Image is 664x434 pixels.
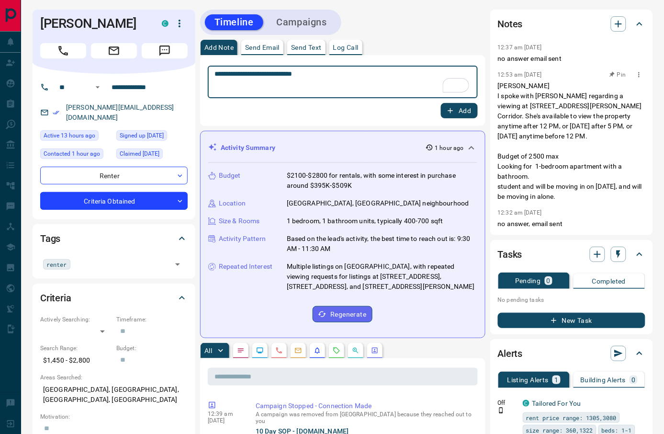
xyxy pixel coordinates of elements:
div: Activity Summary1 hour ago [208,139,477,157]
h1: [PERSON_NAME] [40,16,147,31]
span: Active 13 hours ago [44,131,95,140]
span: renter [46,260,67,269]
p: Budget [219,171,241,181]
p: 12:32 am [DATE] [498,209,542,216]
p: Add Note [204,44,234,51]
svg: Notes [237,347,245,354]
p: 12:37 am [DATE] [498,44,542,51]
svg: Listing Alerts [314,347,321,354]
button: Add [441,103,477,118]
p: Budget: [116,344,188,353]
p: 12:39 am [208,411,241,417]
p: A campaign was removed from [GEOGRAPHIC_DATA] because they reached out to you [256,411,474,424]
p: Multiple listings on [GEOGRAPHIC_DATA], with repeated viewing requests for listings at [STREET_AD... [287,262,477,292]
div: Tue Oct 14 2025 [40,130,112,144]
svg: Lead Browsing Activity [256,347,264,354]
span: rent price range: 1305,3080 [526,413,617,423]
span: Email [91,43,137,58]
p: 1 bedroom, 1 bathroom units, typically 400-700 sqft [287,216,443,226]
div: condos.ca [162,20,169,27]
span: Call [40,43,86,58]
div: Tasks [498,243,645,266]
div: Alerts [498,342,645,365]
button: Pin [604,70,632,79]
div: Tags [40,227,188,250]
p: Completed [592,278,626,285]
p: Repeated Interest [219,262,272,272]
p: $1,450 - $2,800 [40,353,112,368]
p: 12:53 am [DATE] [498,71,542,78]
button: Open [171,258,184,271]
div: Notes [498,12,645,35]
svg: Emails [294,347,302,354]
p: Pending [515,277,541,284]
p: Send Text [291,44,322,51]
a: Tailored For You [532,400,581,407]
p: 1 [554,377,558,383]
p: Log Call [333,44,359,51]
svg: Calls [275,347,283,354]
p: no answer email sent [498,54,645,64]
h2: Criteria [40,290,71,306]
p: No pending tasks [498,293,645,307]
p: [PERSON_NAME] I spoke with [PERSON_NAME] regarding a viewing at [STREET_ADDRESS][PERSON_NAME] Cor... [498,81,645,202]
p: Activity Pattern [219,234,266,244]
h2: Alerts [498,346,523,361]
h2: Tasks [498,247,522,262]
p: All [204,347,212,354]
div: Thu Sep 18 2025 [116,130,188,144]
svg: Push Notification Only [498,407,505,414]
div: condos.ca [523,400,529,407]
span: Signed up [DATE] [120,131,164,140]
svg: Email Verified [53,109,59,116]
p: Campaign Stopped - Connection Made [256,401,474,411]
p: Off [498,399,517,407]
h2: Notes [498,16,523,32]
p: Based on the lead's activity, the best time to reach out is: 9:30 AM - 11:30 AM [287,234,477,254]
span: Contacted 1 hour ago [44,149,100,159]
a: [PERSON_NAME][EMAIL_ADDRESS][DOMAIN_NAME] [66,103,174,121]
div: Criteria [40,286,188,309]
p: Search Range: [40,344,112,353]
svg: Requests [333,347,340,354]
p: Actively Searching: [40,315,112,324]
div: Criteria Obtained [40,192,188,210]
textarea: To enrich screen reader interactions, please activate Accessibility in Grammarly extension settings [214,70,471,94]
div: Renter [40,167,188,184]
p: [DATE] [208,417,241,424]
p: Building Alerts [580,377,626,383]
p: Size & Rooms [219,216,260,226]
p: Listing Alerts [507,377,549,383]
button: Timeline [205,14,263,30]
button: New Task [498,313,645,328]
p: Areas Searched: [40,373,188,382]
p: Send Email [245,44,280,51]
div: Wed Oct 15 2025 [40,148,112,162]
p: Motivation: [40,412,188,421]
button: Campaigns [267,14,337,30]
span: Message [142,43,188,58]
button: Regenerate [313,306,372,322]
svg: Opportunities [352,347,360,354]
p: $2100-$2800 for rentals, with some interest in purchase around $395K-$509K [287,171,477,191]
p: 1 hour ago [435,144,464,152]
p: Location [219,198,246,208]
p: Timeframe: [116,315,188,324]
p: [GEOGRAPHIC_DATA], [GEOGRAPHIC_DATA] neighbourhood [287,198,469,208]
svg: Agent Actions [371,347,379,354]
span: Claimed [DATE] [120,149,159,159]
div: Thu Sep 18 2025 [116,148,188,162]
p: 0 [631,377,635,383]
p: [GEOGRAPHIC_DATA], [GEOGRAPHIC_DATA], [GEOGRAPHIC_DATA], [GEOGRAPHIC_DATA] [40,382,188,408]
p: no answer, email sent [498,219,645,229]
button: Open [92,81,103,93]
h2: Tags [40,231,60,246]
p: 0 [547,277,551,284]
p: Activity Summary [221,143,275,153]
